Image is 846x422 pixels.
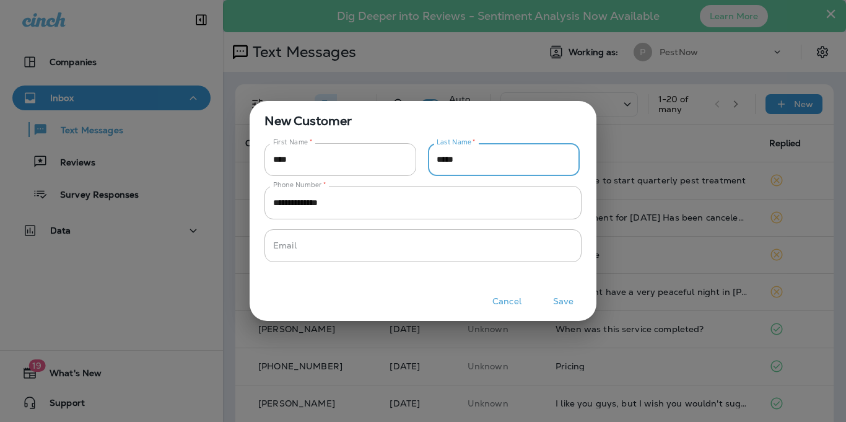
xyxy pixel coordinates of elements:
[250,101,596,131] span: New Customer
[273,180,326,190] label: Phone Number
[437,138,476,147] label: Last Name
[484,292,530,311] button: Cancel
[540,292,587,311] button: Save
[273,138,313,147] label: First Name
